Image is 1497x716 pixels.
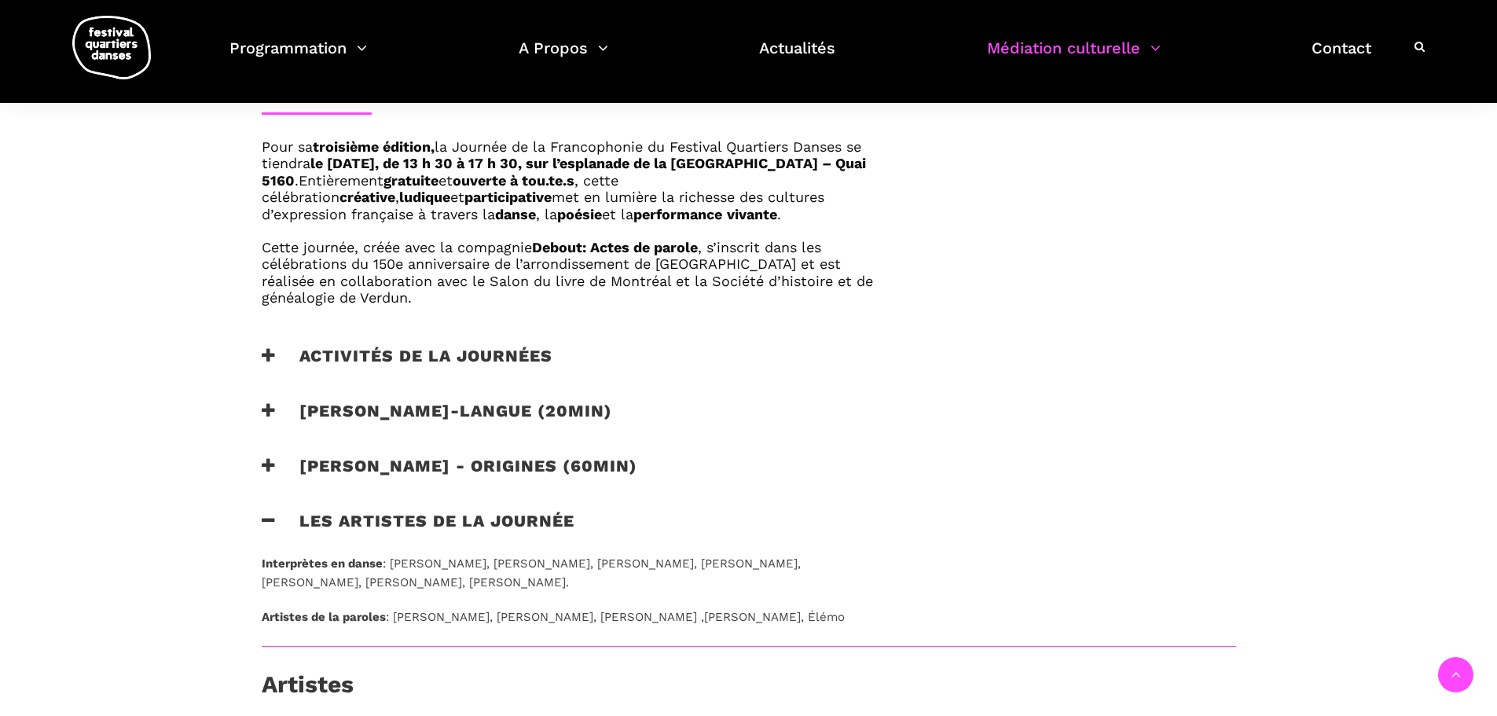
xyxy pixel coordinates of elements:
[1312,35,1371,81] a: Contact
[987,35,1161,81] a: Médiation culturelle
[262,155,866,189] strong: le [DATE], de 13 h 30 à 17 h 30, sur l’esplanade de la [GEOGRAPHIC_DATA] – Quai 5160
[633,206,722,222] strong: performance
[495,206,536,222] strong: danse
[262,346,552,385] h3: Activités de la journées
[399,189,450,205] strong: ludique
[262,670,354,710] h3: Artistes
[229,35,367,81] a: Programmation
[262,239,873,307] span: Cette journée, créée avec la compagnie , s’inscrit dans les célébrations du 150e anniversaire de ...
[532,239,698,255] strong: Debout: Actes de parole
[262,608,881,626] p: : [PERSON_NAME], [PERSON_NAME], [PERSON_NAME] ,[PERSON_NAME], Élémo
[262,554,881,592] p: : [PERSON_NAME], [PERSON_NAME], [PERSON_NAME], [PERSON_NAME], [PERSON_NAME], [PERSON_NAME], [PERS...
[453,172,574,189] strong: ouverte à tou.te.s
[383,172,438,189] strong: gratuite
[519,35,608,81] a: A Propos
[557,206,602,222] strong: poésie
[339,189,395,205] strong: créative
[464,189,552,205] strong: participative
[262,511,574,550] h3: Les artistes de la journée
[262,401,612,440] h3: [PERSON_NAME]-langue (20min)
[262,138,866,189] span: Pour sa la Journée de la Francophonie du Festival Quartiers Danses se tiendra .
[72,16,151,79] img: logo-fqd-med
[262,610,386,624] strong: Artistes de la paroles
[759,35,835,81] a: Actualités
[262,456,637,495] h3: [PERSON_NAME] - origines (60min)
[313,138,435,155] strong: troisième édition,
[262,556,383,571] strong: Interprètes en danse
[262,172,824,222] span: Entièrement et , cette célébration , et met en lumière la richesse des cultures d’expression fran...
[727,206,777,222] strong: vivante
